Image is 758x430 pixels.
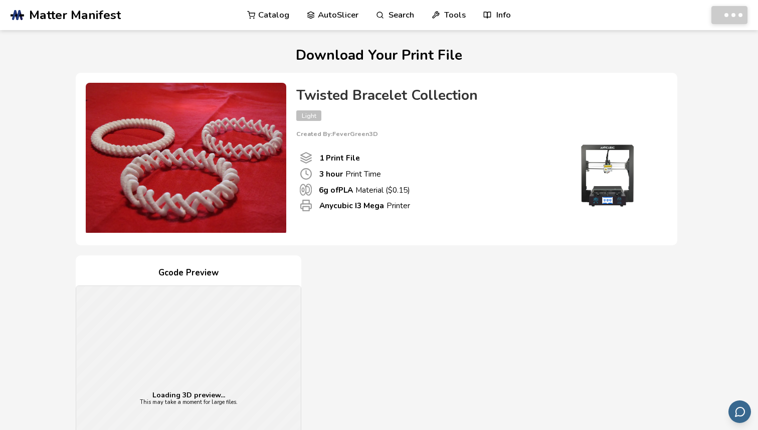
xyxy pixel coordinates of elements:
[296,110,321,121] span: Light
[319,153,360,163] b: 1 Print File
[319,200,410,211] p: Printer
[140,391,238,399] p: Loading 3D preview...
[300,199,312,212] span: Printer
[76,48,682,63] h1: Download Your Print File
[300,152,312,164] span: Number Of Print files
[728,400,751,423] button: Send feedback via email
[319,200,384,211] b: Anycubic I3 Mega
[319,169,381,179] p: Print Time
[296,130,657,137] p: Created By: FeverGreen3D
[319,185,410,195] p: Material ($ 0.15 )
[300,168,312,180] span: Print Time
[557,137,657,213] img: Printer
[86,83,286,233] img: Product
[319,185,353,195] b: 6 g of PLA
[319,169,343,179] b: 3 hour
[296,88,657,103] h4: Twisted Bracelet Collection
[76,265,301,281] h4: Gcode Preview
[140,399,238,406] p: This may take a moment for large files.
[300,184,312,196] span: Material Used
[29,8,121,22] span: Matter Manifest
